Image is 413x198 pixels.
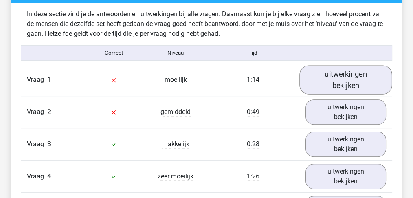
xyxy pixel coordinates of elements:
span: 2 [47,108,51,116]
span: 0:49 [247,108,259,116]
div: In deze sectie vind je de antwoorden en uitwerkingen bij alle vragen. Daarnaast kun je bij elke v... [21,9,392,39]
a: uitwerkingen bekijken [305,99,386,125]
span: 1:14 [247,76,259,84]
span: moeilijk [165,76,187,84]
div: Correct [83,49,145,57]
a: uitwerkingen bekijken [299,65,392,94]
span: 3 [47,140,51,148]
span: 0:28 [247,140,259,148]
span: 4 [47,172,51,180]
a: uitwerkingen bekijken [305,132,386,157]
span: makkelijk [162,140,189,148]
span: zeer moeilijk [158,172,193,180]
span: Vraag [27,75,47,85]
span: gemiddeld [160,108,191,116]
span: Vraag [27,172,47,181]
a: uitwerkingen bekijken [305,164,386,189]
div: Tijd [206,49,299,57]
span: Vraag [27,139,47,149]
span: Vraag [27,107,47,117]
div: Niveau [145,49,206,57]
span: 1:26 [247,172,259,180]
span: 1 [47,76,51,84]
